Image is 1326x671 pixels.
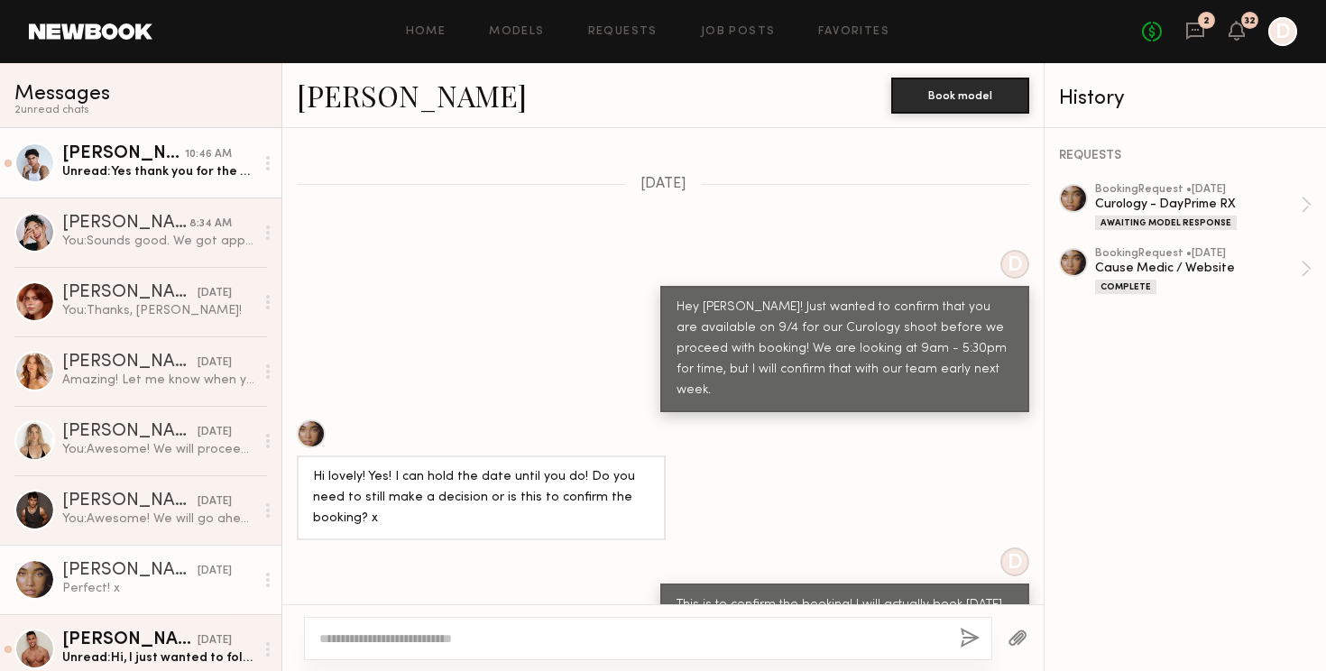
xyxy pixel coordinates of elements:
div: [DATE] [198,632,232,649]
div: [PERSON_NAME] [62,354,198,372]
a: bookingRequest •[DATE]Cause Medic / WebsiteComplete [1095,248,1312,294]
a: D [1268,17,1297,46]
a: Home [406,26,447,38]
div: 10:46 AM [185,146,232,163]
div: You: Awesome! We will go ahead with booking [DATE] and give you more details. [62,510,254,528]
div: Unread: Hi, I just wanted to follow up and see if any of those Curology pictures have been made p... [62,649,254,666]
div: This is to confirm the booking! I will actually book [DATE], but I wanted to make sure you were a... [677,595,1013,637]
div: [PERSON_NAME] [62,145,185,163]
a: Book model [891,87,1029,102]
span: Messages [14,84,110,105]
div: Amazing! Let me know when you have more information like the address and what I should bring, I’m... [62,372,254,389]
a: [PERSON_NAME] [297,76,527,115]
a: Job Posts [701,26,776,38]
div: You: Sounds good. We got approval from our client for $200 of travel reimbursement. I will includ... [62,233,254,250]
div: 8:34 AM [189,216,232,233]
div: [DATE] [198,285,232,302]
div: [DATE] [198,493,232,510]
div: REQUESTS [1059,150,1312,162]
div: [PERSON_NAME] [62,631,198,649]
div: 32 [1244,16,1256,26]
div: [PERSON_NAME] [62,284,198,302]
div: booking Request • [DATE] [1095,184,1301,196]
div: [PERSON_NAME] [62,423,198,441]
div: Complete [1095,280,1156,294]
div: 2 [1203,16,1210,26]
div: Perfect! x [62,580,254,597]
div: Awaiting Model Response [1095,216,1237,230]
div: [DATE] [198,354,232,372]
a: bookingRequest •[DATE]Curology - DayPrime RXAwaiting Model Response [1095,184,1312,230]
a: Favorites [818,26,889,38]
div: [PERSON_NAME] [62,562,198,580]
div: You: Awesome! We will proceed with booking [DATE]. [62,441,254,458]
a: Models [489,26,544,38]
div: [DATE] [198,563,232,580]
span: [DATE] [640,177,686,192]
div: You: Thanks, [PERSON_NAME]! [62,302,254,319]
div: Hey [PERSON_NAME]! Just wanted to confirm that you are available on 9/4 for our Curology shoot be... [677,298,1013,401]
div: Hi lovely! Yes! I can hold the date until you do! Do you need to still make a decision or is this... [313,467,649,529]
a: Requests [588,26,658,38]
div: Curology - DayPrime RX [1095,196,1301,213]
div: Cause Medic / Website [1095,260,1301,277]
div: [PERSON_NAME] [62,492,198,510]
div: History [1059,88,1312,109]
a: 2 [1185,21,1205,43]
div: Unread: Yes thank you for the opportunity! [62,163,254,180]
div: booking Request • [DATE] [1095,248,1301,260]
div: [PERSON_NAME] [62,215,189,233]
div: [DATE] [198,424,232,441]
button: Book model [891,78,1029,114]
